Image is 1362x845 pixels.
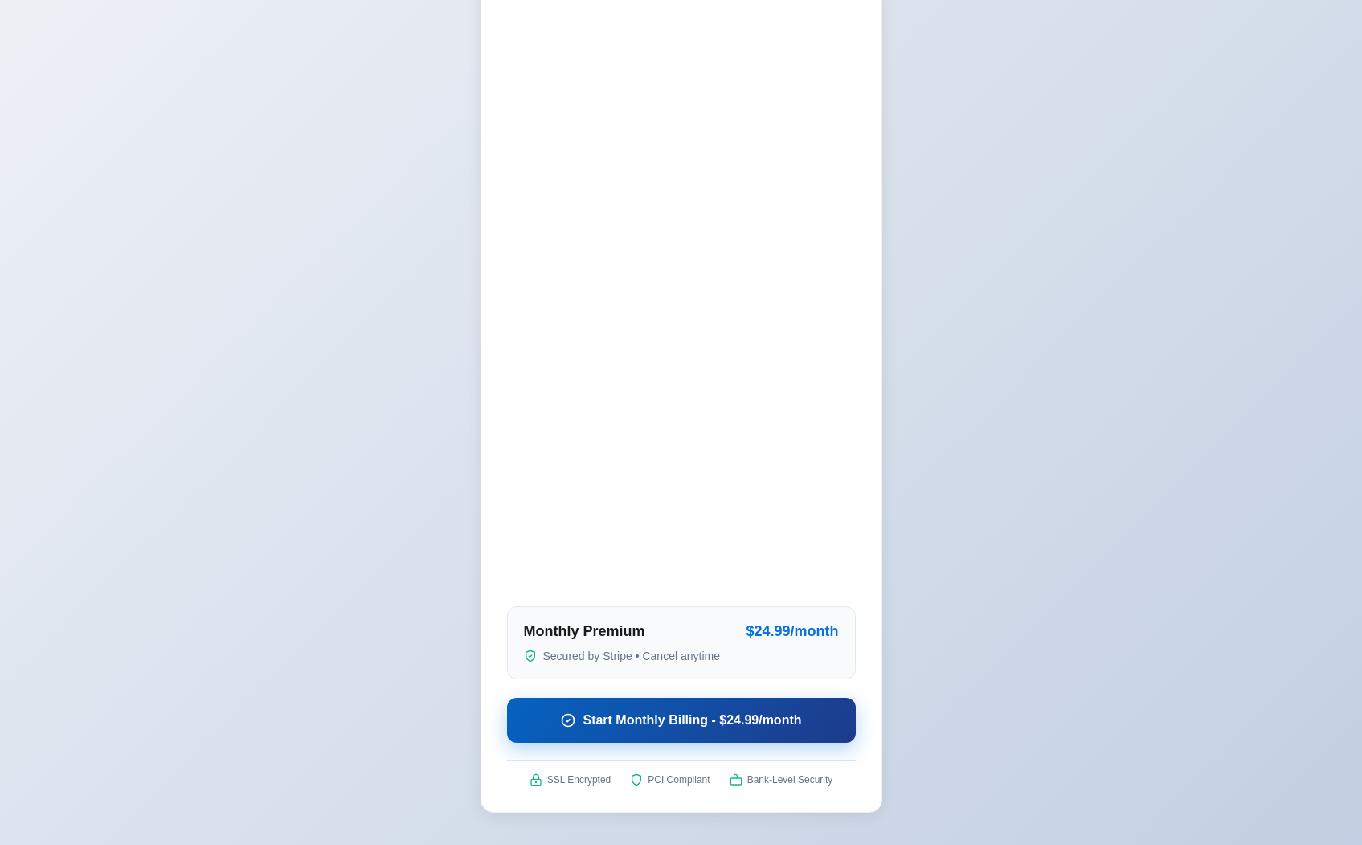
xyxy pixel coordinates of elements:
[746,623,838,640] span: $24.99/month
[507,698,856,743] button: Start Monthly Billing - $24.99/month
[730,773,833,786] div: Bank-Level Security
[524,623,645,640] span: Monthly Premium
[524,650,839,662] div: Secured by Stripe • Cancel anytime
[530,773,611,786] div: SSL Encrypted
[630,773,710,786] div: PCI Compliant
